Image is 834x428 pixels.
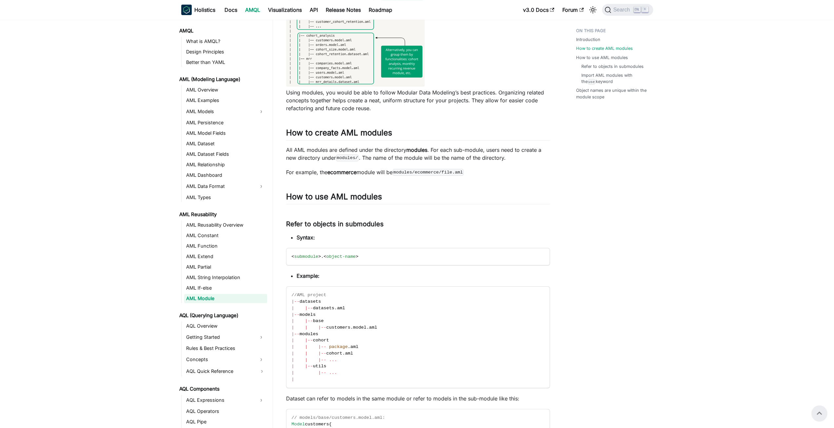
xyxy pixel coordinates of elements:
h3: Refer to objects in submodules [286,220,550,228]
a: AML If-else [184,283,267,293]
code: use [588,79,596,85]
span: -- [321,325,326,330]
span: | [292,332,294,336]
a: AQL Expressions [184,395,255,405]
h2: How to use AML modules [286,192,550,204]
span: modules [300,332,318,336]
span: ... [329,357,337,362]
a: AQL Pipe [184,417,267,426]
span: -- [307,338,313,343]
a: Roadmap [365,5,396,15]
p: For example, the module will be [286,168,550,176]
button: Expand sidebar category 'AML Data Format' [255,181,267,192]
a: Release Notes [322,5,365,15]
span: customers [305,422,329,427]
span: | [318,357,321,362]
span: cohort [313,338,329,343]
span: < [323,254,326,259]
a: Refer to objects in submodules [581,63,644,70]
span: -- [321,357,326,362]
span: | [292,344,294,349]
strong: modules [406,147,427,153]
span: . [348,344,350,349]
span: | [292,338,294,343]
button: Search (Ctrl+K) [602,4,653,16]
a: AML Relationship [184,160,267,169]
code: modules/ecommerce/file.aml [393,169,464,175]
span: base [313,318,324,323]
a: How to use AML modules [576,54,628,61]
span: | [292,370,294,375]
span: | [292,312,294,317]
span: | [305,364,307,369]
span: -- [321,370,326,375]
span: Search [611,7,634,13]
strong: ecommerce [327,169,357,175]
span: -- [321,344,326,349]
span: model [353,325,366,330]
span: | [318,370,321,375]
a: AML Dashboard [184,171,267,180]
a: AQL Operators [184,407,267,416]
a: Import AML modules with theusekeyword [581,72,647,85]
span: ... [329,370,337,375]
span: . [321,254,323,259]
button: Expand sidebar category 'Concepts' [255,354,267,365]
a: Object names are unique within the module scope [576,87,649,100]
span: | [318,344,321,349]
a: How to create AML modules [576,45,633,51]
p: Using modules, you would be able to follow Modular Data Modeling’s best practices. Organizing rel... [286,89,550,112]
span: . [366,325,369,330]
span: aml [350,344,358,349]
a: AML Models [184,106,255,117]
a: AQL Components [177,384,267,394]
a: AML Types [184,193,267,202]
a: AQL Overview [184,321,267,331]
span: | [305,306,307,311]
span: cohort [326,351,342,356]
b: Holistics [194,6,215,14]
a: AML Data Format [184,181,255,192]
a: Concepts [184,354,255,365]
a: AML Function [184,241,267,251]
span: | [318,325,321,330]
a: AML Partial [184,262,267,272]
span: aml [369,325,377,330]
span: //AML project [292,293,326,297]
span: submodule [294,254,318,259]
span: | [292,299,294,304]
span: aml [345,351,353,356]
a: v3.0 Docs [519,5,558,15]
a: Docs [221,5,241,15]
a: Rules & Best Practices [184,344,267,353]
a: Better than YAML [184,58,267,67]
span: object-name [326,254,356,259]
span: | [292,351,294,356]
span: | [292,318,294,323]
button: Expand sidebar category 'Getting Started' [255,332,267,342]
a: AML Extend [184,252,267,261]
span: datasets [313,306,334,311]
span: | [305,325,307,330]
a: AML Reusability Overview [184,220,267,230]
a: AML String Interpolation [184,273,267,282]
button: Scroll back to top [811,405,827,421]
span: models [300,312,316,317]
a: Getting Started [184,332,255,342]
code: modules/ [336,154,359,161]
span: datasets [300,299,321,304]
span: | [292,325,294,330]
a: What is AMQL? [184,37,267,46]
strong: Syntax: [297,234,315,241]
button: Expand sidebar category 'AML Models' [255,106,267,117]
span: aml [337,306,345,311]
span: < [292,254,294,259]
span: | [305,344,307,349]
a: AML Dataset Fields [184,150,267,159]
p: Dataset can refer to models in the same module or refer to models in the sub-module like this: [286,395,550,402]
span: Model [292,422,305,427]
img: Holistics [181,5,192,15]
a: AML Examples [184,96,267,105]
span: > [356,254,358,259]
span: | [292,377,294,382]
